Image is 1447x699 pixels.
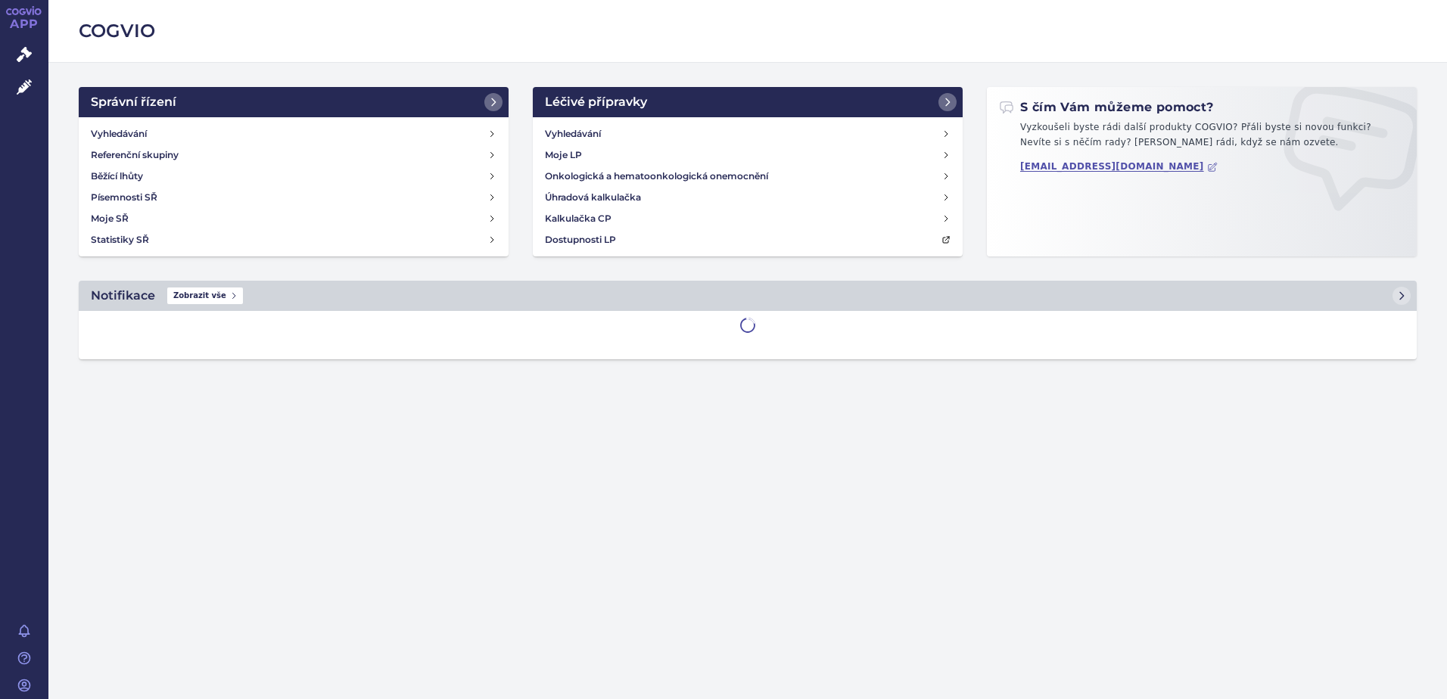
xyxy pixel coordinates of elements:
h4: Běžící lhůty [91,169,143,184]
a: Referenční skupiny [85,144,503,166]
a: Vyhledávání [539,123,957,144]
a: Onkologická a hematoonkologická onemocnění [539,166,957,187]
p: Vyzkoušeli byste rádi další produkty COGVIO? Přáli byste si novou funkci? Nevíte si s něčím rady?... [999,120,1405,156]
h2: Správní řízení [91,93,176,111]
h4: Moje LP [545,148,582,163]
a: Moje SŘ [85,208,503,229]
h4: Vyhledávání [91,126,147,141]
h4: Dostupnosti LP [545,232,616,247]
h2: Léčivé přípravky [545,93,647,111]
a: Vyhledávání [85,123,503,144]
h2: Notifikace [91,287,155,305]
span: Zobrazit vše [167,287,243,304]
a: Běžící lhůty [85,166,503,187]
a: Správní řízení [79,87,509,117]
a: Úhradová kalkulačka [539,187,957,208]
a: Písemnosti SŘ [85,187,503,208]
a: Dostupnosti LP [539,229,957,250]
a: Statistiky SŘ [85,229,503,250]
h4: Úhradová kalkulačka [545,190,641,205]
a: Kalkulačka CP [539,208,957,229]
h4: Statistiky SŘ [91,232,149,247]
h4: Písemnosti SŘ [91,190,157,205]
h2: S čím Vám můžeme pomoct? [999,99,1214,116]
h4: Onkologická a hematoonkologická onemocnění [545,169,768,184]
h4: Kalkulačka CP [545,211,611,226]
a: NotifikaceZobrazit vše [79,281,1417,311]
a: [EMAIL_ADDRESS][DOMAIN_NAME] [1020,161,1218,172]
h4: Moje SŘ [91,211,129,226]
h2: COGVIO [79,18,1417,44]
a: Moje LP [539,144,957,166]
a: Léčivé přípravky [533,87,963,117]
h4: Vyhledávání [545,126,601,141]
h4: Referenční skupiny [91,148,179,163]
